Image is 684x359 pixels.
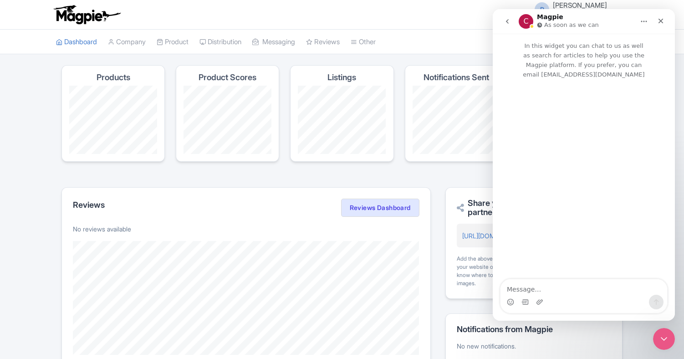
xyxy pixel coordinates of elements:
[457,199,611,217] h2: Share your Magpie profile with your partners
[73,224,419,234] p: No reviews available
[553,1,607,10] span: [PERSON_NAME]
[462,232,527,240] a: [URL][DOMAIN_NAME]
[157,30,189,55] a: Product
[56,30,97,55] a: Dashboard
[535,2,549,17] span: R
[108,30,146,55] a: Company
[457,341,611,351] p: No new notifications.
[327,73,356,82] h4: Listings
[252,30,295,55] a: Messaging
[199,73,256,82] h4: Product Scores
[653,328,675,350] iframe: Intercom live chat
[341,199,419,217] a: Reviews Dashboard
[97,73,130,82] h4: Products
[73,200,105,210] h2: Reviews
[51,5,122,25] img: logo-ab69f6fb50320c5b225c76a69d11143b.png
[493,9,675,321] iframe: Intercom live chat
[199,30,241,55] a: Distribution
[306,30,340,55] a: Reviews
[457,255,611,287] div: Add the above link to your industry partner / trade pages of your website or your email signature...
[424,73,489,82] h4: Notifications Sent
[529,2,628,16] a: R [PERSON_NAME] Rod's Alaskan Guide Service
[351,30,376,55] a: Other
[457,325,611,334] h2: Notifications from Magpie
